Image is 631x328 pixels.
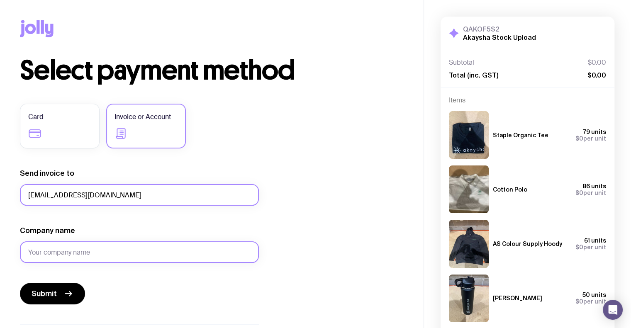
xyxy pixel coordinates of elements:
h3: Cotton Polo [493,186,527,193]
span: Total (inc. GST) [449,71,498,79]
span: 86 units [582,183,606,190]
h3: AS Colour Supply Hoody [493,241,562,247]
button: Submit [20,283,85,304]
h4: Items [449,96,606,104]
span: 50 units [582,292,606,298]
span: $0 [575,244,583,250]
span: Submit [32,289,57,299]
span: $0.00 [588,58,606,67]
h3: Staple Organic Tee [493,132,548,138]
label: Send invoice to [20,168,74,178]
span: $0 [575,190,583,196]
span: Subtotal [449,58,474,67]
h3: [PERSON_NAME] [493,295,542,301]
span: $0 [575,135,583,142]
input: Your company name [20,241,259,263]
h2: Akaysha Stock Upload [463,33,536,41]
h3: QAKOF5S2 [463,25,536,33]
span: per unit [575,190,606,196]
h1: Select payment method [20,57,404,84]
span: 79 units [583,129,606,135]
span: per unit [575,298,606,305]
span: per unit [575,135,606,142]
span: $0 [575,298,583,305]
span: per unit [575,244,606,250]
span: Invoice or Account [115,112,171,122]
span: $0.00 [587,71,606,79]
span: Card [28,112,44,122]
span: 61 units [584,237,606,244]
input: accounts@company.com [20,184,259,206]
label: Company name [20,226,75,236]
div: Open Intercom Messenger [603,300,623,320]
